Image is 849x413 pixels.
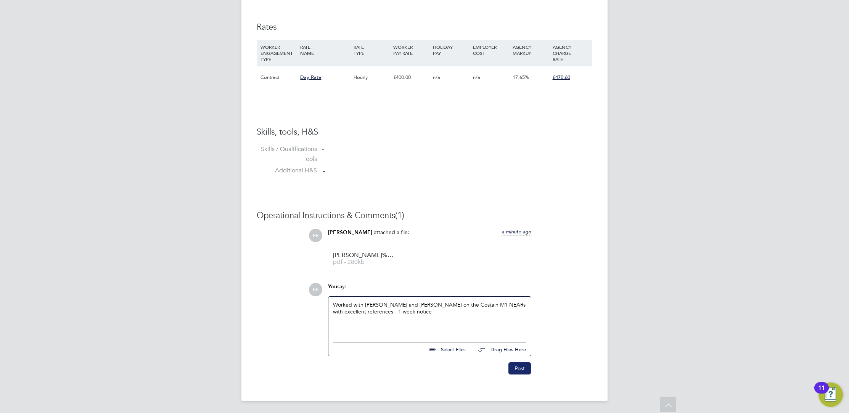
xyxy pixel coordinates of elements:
[298,40,351,60] div: RATE NAME
[502,228,531,235] span: a minute ago
[257,145,317,153] label: Skills / Qualifications
[309,229,322,242] span: EE
[328,229,372,236] span: [PERSON_NAME]
[551,40,590,66] div: AGENCY CHARGE RATE
[352,66,391,88] div: Hourly
[471,40,511,60] div: EMPLOYER COST
[374,229,409,236] span: attached a file:
[259,66,298,88] div: Contract
[257,210,592,221] h3: Operational Instructions & Comments
[333,252,394,258] span: [PERSON_NAME]%20Cordero%20CV%20(1)
[395,210,404,220] span: (1)
[352,40,391,60] div: RATE TYPE
[259,40,298,66] div: WORKER ENGAGEMENT TYPE
[257,127,592,138] h3: Skills, tools, H&S
[818,388,825,398] div: 11
[513,74,529,80] span: 17.65%
[333,301,526,334] div: Worked with [PERSON_NAME] and [PERSON_NAME] on the Costain M1 NEARs with excellent references - 1...
[391,40,431,60] div: WORKER PAY RATE
[309,283,322,296] span: EE
[333,252,394,265] a: [PERSON_NAME]%20Cordero%20CV%20(1) pdf - 280kb
[333,259,394,265] span: pdf - 280kb
[328,283,337,290] span: You
[328,283,531,296] div: say:
[257,155,317,163] label: Tools
[508,362,531,374] button: Post
[257,22,592,33] h3: Rates
[322,145,592,153] div: -
[433,74,440,80] span: n/a
[323,156,325,163] span: -
[257,167,317,175] label: Additional H&S
[431,40,471,60] div: HOLIDAY PAY
[472,342,526,358] button: Drag Files Here
[511,40,550,60] div: AGENCY MARKUP
[391,66,431,88] div: £400.00
[553,74,570,80] span: £470.60
[323,167,325,175] span: -
[473,74,480,80] span: n/a
[300,74,321,80] span: Day Rate
[818,382,843,407] button: Open Resource Center, 11 new notifications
